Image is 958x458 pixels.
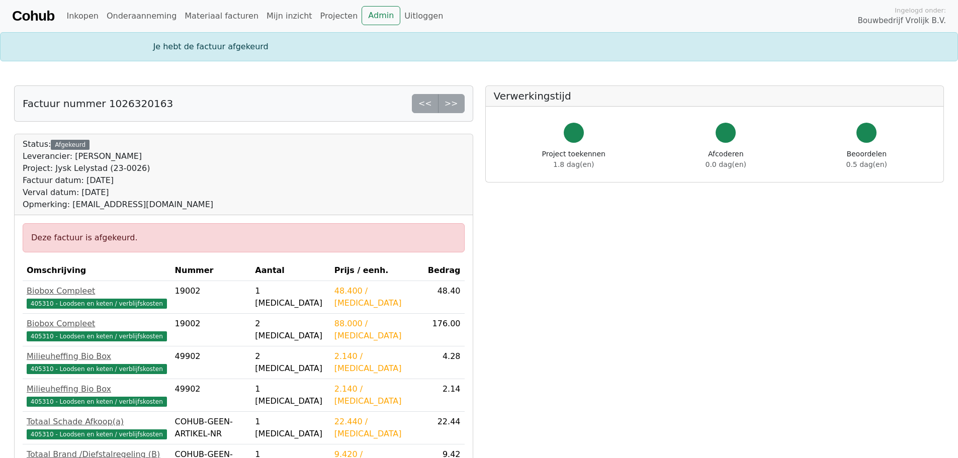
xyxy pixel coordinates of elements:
span: Bouwbedrijf Vrolijk B.V. [857,15,946,27]
a: Uitloggen [400,6,447,26]
div: 88.000 / [MEDICAL_DATA] [334,318,420,342]
div: 22.440 / [MEDICAL_DATA] [334,416,420,440]
td: 2.14 [424,379,465,412]
a: Cohub [12,4,54,28]
a: Mijn inzicht [263,6,316,26]
td: 48.40 [424,281,465,314]
h5: Factuur nummer 1026320163 [23,98,173,110]
div: Deze factuur is afgekeurd. [23,223,465,252]
span: 1.8 dag(en) [553,160,594,168]
div: 2.140 / [MEDICAL_DATA] [334,350,420,375]
th: Nummer [171,260,251,281]
span: 405310 - Loodsen en keten / verblijfskosten [27,397,167,407]
td: 4.28 [424,346,465,379]
h5: Verwerkingstijd [494,90,936,102]
div: Je hebt de factuur afgekeurd [147,41,811,53]
th: Omschrijving [23,260,171,281]
span: 0.0 dag(en) [706,160,746,168]
span: 405310 - Loodsen en keten / verblijfskosten [27,331,167,341]
a: Admin [362,6,400,25]
div: Project toekennen [542,149,605,170]
div: 1 [MEDICAL_DATA] [255,285,326,309]
div: 2 [MEDICAL_DATA] [255,350,326,375]
div: 48.400 / [MEDICAL_DATA] [334,285,420,309]
td: 176.00 [424,314,465,346]
div: Leverancier: [PERSON_NAME] [23,150,213,162]
th: Aantal [251,260,330,281]
a: Inkopen [62,6,102,26]
td: 22.44 [424,412,465,444]
span: 405310 - Loodsen en keten / verblijfskosten [27,364,167,374]
div: Verval datum: [DATE] [23,187,213,199]
span: 405310 - Loodsen en keten / verblijfskosten [27,429,167,439]
a: Milieuheffing Bio Box405310 - Loodsen en keten / verblijfskosten [27,383,167,407]
div: Afcoderen [706,149,746,170]
div: Factuur datum: [DATE] [23,174,213,187]
span: Ingelogd onder: [895,6,946,15]
div: Biobox Compleet [27,285,167,297]
a: Onderaanneming [103,6,181,26]
td: 49902 [171,379,251,412]
a: Biobox Compleet405310 - Loodsen en keten / verblijfskosten [27,285,167,309]
div: 1 [MEDICAL_DATA] [255,383,326,407]
span: 405310 - Loodsen en keten / verblijfskosten [27,299,167,309]
th: Prijs / eenh. [330,260,424,281]
div: 2.140 / [MEDICAL_DATA] [334,383,420,407]
div: 1 [MEDICAL_DATA] [255,416,326,440]
td: COHUB-GEEN-ARTIKEL-NR [171,412,251,444]
div: 2 [MEDICAL_DATA] [255,318,326,342]
td: 19002 [171,281,251,314]
th: Bedrag [424,260,465,281]
a: Materiaal facturen [181,6,263,26]
div: Biobox Compleet [27,318,167,330]
span: 0.5 dag(en) [846,160,887,168]
div: Project: Jysk Lelystad (23-0026) [23,162,213,174]
a: Projecten [316,6,362,26]
div: Totaal Schade Afkoop(a) [27,416,167,428]
div: Beoordelen [846,149,887,170]
a: Totaal Schade Afkoop(a)405310 - Loodsen en keten / verblijfskosten [27,416,167,440]
div: Afgekeurd [51,140,89,150]
div: Milieuheffing Bio Box [27,350,167,362]
div: Status: [23,138,213,211]
div: Milieuheffing Bio Box [27,383,167,395]
a: Biobox Compleet405310 - Loodsen en keten / verblijfskosten [27,318,167,342]
td: 49902 [171,346,251,379]
div: Opmerking: [EMAIL_ADDRESS][DOMAIN_NAME] [23,199,213,211]
td: 19002 [171,314,251,346]
a: Milieuheffing Bio Box405310 - Loodsen en keten / verblijfskosten [27,350,167,375]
